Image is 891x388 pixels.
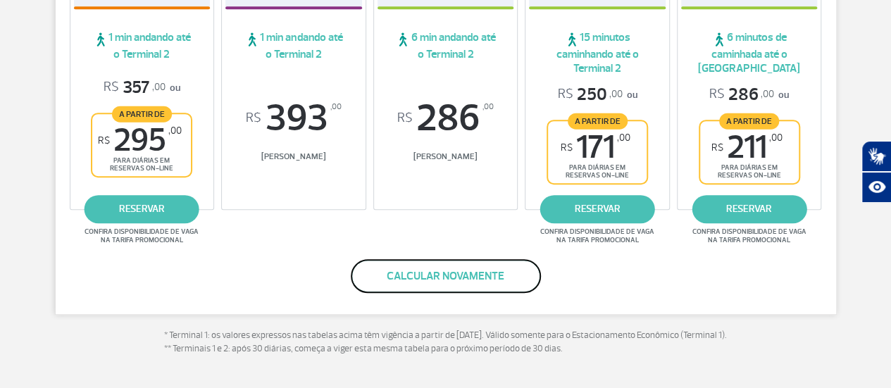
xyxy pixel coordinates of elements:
[617,132,630,144] sup: ,00
[861,141,891,172] button: Abrir tradutor de língua de sinais.
[225,99,362,137] span: 393
[538,227,656,244] span: Confira disponibilidade de vaga na tarifa promocional
[104,156,179,173] span: para diárias em reservas on-line
[719,113,779,129] span: A partir de
[378,99,514,137] span: 286
[112,106,172,122] span: A partir de
[769,132,783,144] sup: ,00
[85,195,199,223] a: reservar
[98,134,110,146] sup: R$
[712,163,787,180] span: para diárias em reservas on-line
[690,227,809,244] span: Confira disponibilidade de vaga na tarifa promocional
[351,259,541,293] button: Calcular novamente
[558,84,623,106] span: 250
[225,151,362,162] span: [PERSON_NAME]
[74,30,211,61] span: 1 min andando até o Terminal 2
[709,84,789,106] p: ou
[540,195,655,223] a: reservar
[561,142,573,154] sup: R$
[681,30,818,75] span: 6 minutos de caminhada até o [GEOGRAPHIC_DATA]
[560,163,635,180] span: para diárias em reservas on-line
[168,125,182,137] sup: ,00
[558,84,637,106] p: ou
[568,113,628,129] span: A partir de
[164,329,728,356] p: * Terminal 1: os valores expressos nas tabelas acima têm vigência a partir de [DATE]. Válido some...
[104,77,180,99] p: ou
[709,84,774,106] span: 286
[397,111,413,126] sup: R$
[482,99,494,115] sup: ,00
[711,142,723,154] sup: R$
[98,125,182,156] span: 295
[225,30,362,61] span: 1 min andando até o Terminal 2
[378,151,514,162] span: [PERSON_NAME]
[529,30,666,75] span: 15 minutos caminhando até o Terminal 2
[561,132,630,163] span: 171
[330,99,342,115] sup: ,00
[378,30,514,61] span: 6 min andando até o Terminal 2
[104,77,166,99] span: 357
[246,111,261,126] sup: R$
[692,195,806,223] a: reservar
[82,227,201,244] span: Confira disponibilidade de vaga na tarifa promocional
[861,141,891,203] div: Plugin de acessibilidade da Hand Talk.
[711,132,783,163] span: 211
[861,172,891,203] button: Abrir recursos assistivos.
